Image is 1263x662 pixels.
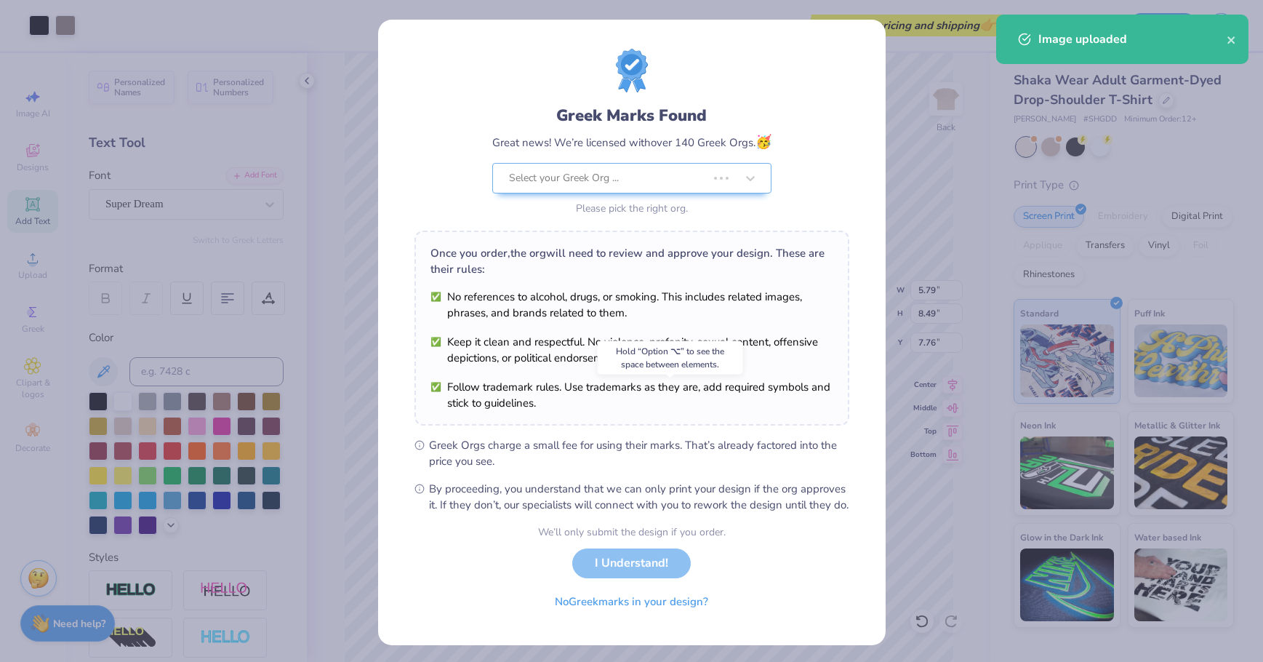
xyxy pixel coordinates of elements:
[430,379,833,411] li: Follow trademark rules. Use trademarks as they are, add required symbols and stick to guidelines.
[598,341,743,375] div: Hold “Option ⌥” to see the space between elements.
[429,437,849,469] span: Greek Orgs charge a small fee for using their marks. That’s already factored into the price you see.
[492,104,771,127] div: Greek Marks Found
[538,525,726,540] div: We’ll only submit the design if you order.
[430,245,833,277] div: Once you order, the org will need to review and approve your design. These are their rules:
[542,587,721,617] button: NoGreekmarks in your design?
[492,201,771,216] div: Please pick the right org.
[1038,31,1227,48] div: Image uploaded
[430,289,833,321] li: No references to alcohol, drugs, or smoking. This includes related images, phrases, and brands re...
[1227,31,1237,48] button: close
[755,133,771,151] span: 🥳
[429,481,849,513] span: By proceeding, you understand that we can only print your design if the org approves it. If they ...
[430,334,833,366] li: Keep it clean and respectful. No violence, profanity, sexual content, offensive depictions, or po...
[616,49,648,92] img: license-marks-badge.png
[492,132,771,152] div: Great news! We’re licensed with over 140 Greek Orgs.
